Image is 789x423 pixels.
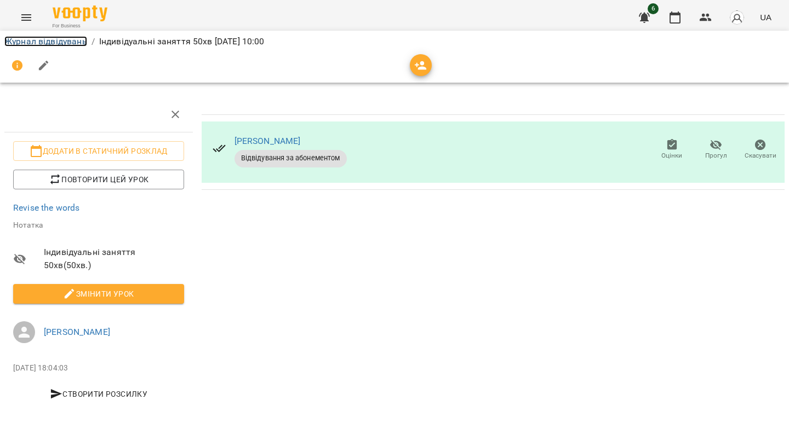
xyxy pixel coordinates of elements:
a: Журнал відвідувань [4,36,87,47]
span: Додати в статичний розклад [22,144,175,158]
span: Змінити урок [22,287,175,300]
button: Скасувати [738,135,782,165]
button: Додати в статичний розклад [13,141,184,161]
button: Змінити урок [13,284,184,304]
nav: breadcrumb [4,35,785,48]
span: UA [760,11,771,23]
span: Повторити цей урок [22,173,175,186]
span: Скасувати [745,151,776,160]
img: avatar_s.png [729,10,745,25]
button: Menu [13,4,39,31]
p: [DATE] 18:04:03 [13,363,184,374]
p: Індивідуальні заняття 50хв [DATE] 10:00 [99,35,265,48]
span: Прогул [705,151,727,160]
span: Індивідуальні заняття 50хв ( 50 хв. ) [44,246,184,271]
a: [PERSON_NAME] [44,327,110,337]
button: Створити розсилку [13,384,184,404]
span: Оцінки [661,151,682,160]
button: UA [756,7,776,27]
p: Нотатка [13,220,184,231]
li: / [92,35,95,48]
a: Revise the words [13,202,79,213]
a: [PERSON_NAME] [235,136,301,146]
span: 6 [648,3,659,14]
span: For Business [53,22,107,30]
button: Прогул [694,135,739,165]
button: Оцінки [650,135,694,165]
span: Відвідування за абонементом [235,153,347,163]
button: Повторити цей урок [13,170,184,189]
img: Voopty Logo [53,5,107,21]
span: Створити розсилку [18,387,180,401]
